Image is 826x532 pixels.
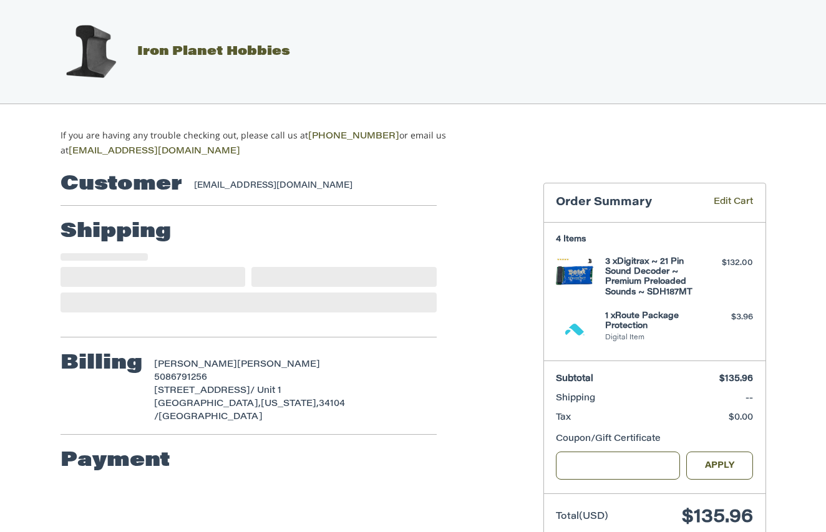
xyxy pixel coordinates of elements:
span: 5086791256 [154,374,207,382]
h2: Payment [61,448,170,473]
h4: 3 x Digitrax ~ 21 Pin Sound Decoder ~ Premium Preloaded Sounds ~ SDH187MT [605,257,701,297]
div: $3.96 [704,311,753,324]
input: Gift Certificate or Coupon Code [556,452,680,480]
div: $132.00 [704,257,753,269]
span: -- [746,394,753,403]
a: [EMAIL_ADDRESS][DOMAIN_NAME] [69,147,240,156]
span: $0.00 [729,414,753,422]
p: If you are having any trouble checking out, please call us at or email us at [61,128,485,158]
li: Digital Item [605,333,701,344]
h3: 4 Items [556,235,753,244]
a: Edit Cart [696,196,753,210]
span: $135.96 [682,508,753,527]
span: [STREET_ADDRESS] [154,387,250,395]
span: Subtotal [556,375,593,384]
span: / Unit 1 [250,387,281,395]
span: Total (USD) [556,512,608,521]
span: Iron Planet Hobbies [137,46,290,58]
div: Coupon/Gift Certificate [556,433,753,446]
h2: Customer [61,172,182,197]
span: [GEOGRAPHIC_DATA] [158,413,263,422]
a: Iron Planet Hobbies [47,46,290,58]
button: Apply [686,452,754,480]
span: $135.96 [719,375,753,384]
a: [PHONE_NUMBER] [308,132,399,141]
span: Shipping [556,394,595,403]
img: Iron Planet Hobbies [59,21,122,83]
span: Tax [556,414,571,422]
div: [EMAIL_ADDRESS][DOMAIN_NAME] [194,180,424,192]
span: [PERSON_NAME] [237,360,320,369]
span: [PERSON_NAME] [154,360,237,369]
h4: 1 x Route Package Protection [605,311,701,332]
span: [GEOGRAPHIC_DATA], [154,400,261,409]
span: [US_STATE], [261,400,319,409]
h2: Billing [61,351,142,376]
h2: Shipping [61,220,171,244]
h3: Order Summary [556,196,696,210]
